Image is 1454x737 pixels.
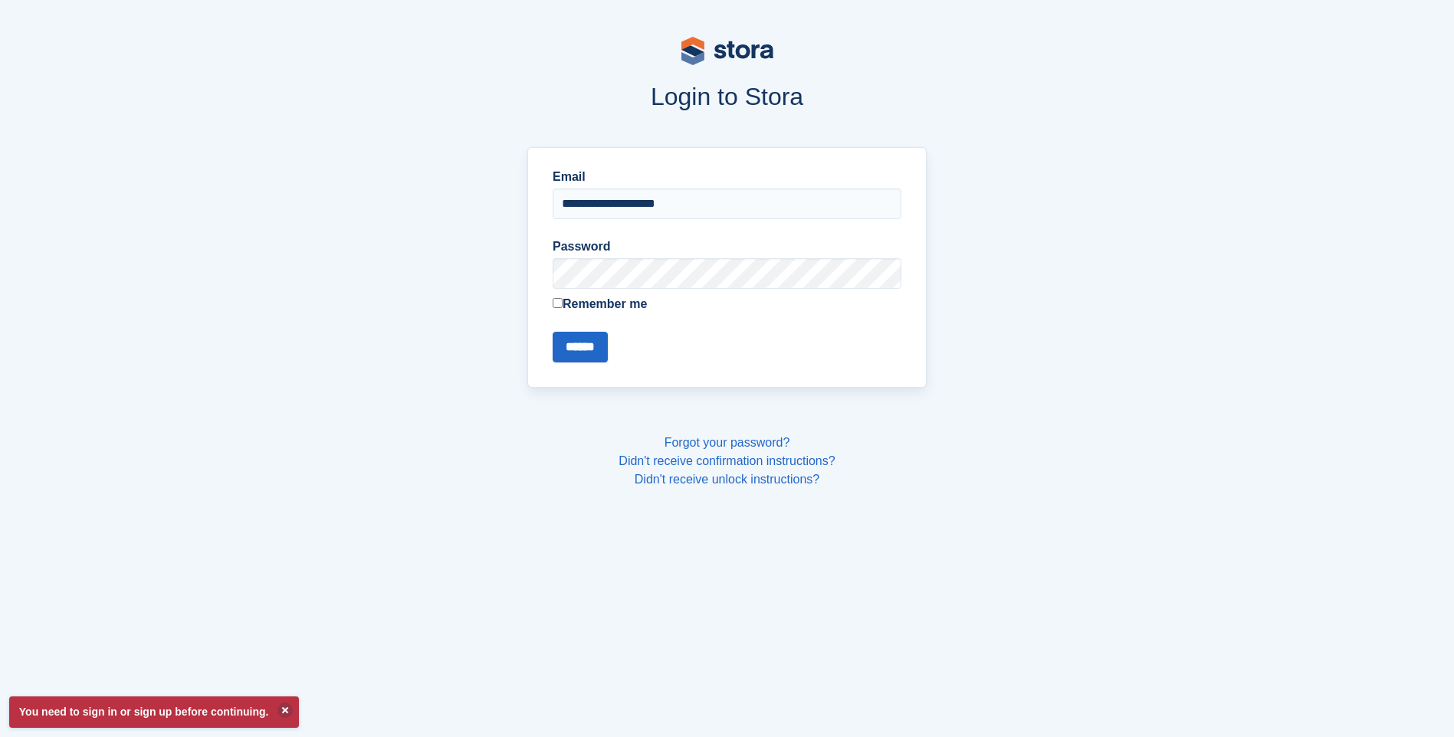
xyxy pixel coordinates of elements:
[665,436,790,449] a: Forgot your password?
[681,37,773,65] img: stora-logo-53a41332b3708ae10de48c4981b4e9114cc0af31d8433b30ea865607fb682f29.svg
[553,298,563,308] input: Remember me
[235,83,1219,110] h1: Login to Stora
[553,295,901,313] label: Remember me
[9,696,299,728] p: You need to sign in or sign up before continuing.
[635,473,819,486] a: Didn't receive unlock instructions?
[619,454,835,467] a: Didn't receive confirmation instructions?
[553,237,901,256] label: Password
[553,168,901,186] label: Email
